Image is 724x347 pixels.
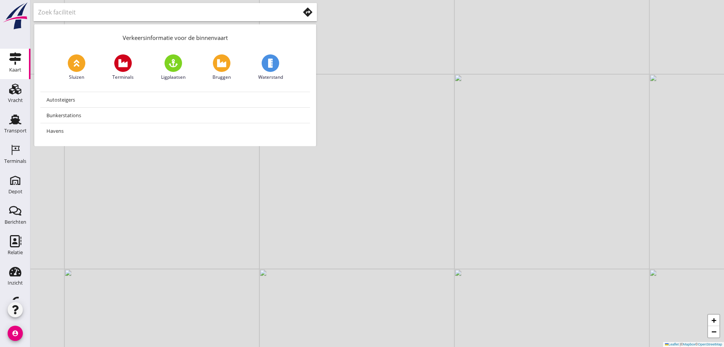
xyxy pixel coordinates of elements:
[213,74,231,81] span: Bruggen
[161,74,185,81] span: Ligplaatsen
[683,342,695,346] a: Mapbox
[665,342,679,346] a: Leaflet
[663,342,724,347] div: © ©
[46,111,304,120] div: Bunkerstations
[38,6,289,18] input: Zoek faciliteit
[8,98,23,103] div: Vracht
[2,2,29,30] img: logo-small.a267ee39.svg
[258,54,283,81] a: Waterstand
[698,342,722,346] a: OpenStreetMap
[69,74,84,81] span: Sluizen
[5,220,26,224] div: Berichten
[34,24,316,48] div: Verkeersinformatie voor de binnenvaart
[708,315,719,326] a: Zoom in
[8,189,22,194] div: Depot
[8,250,23,255] div: Relatie
[46,126,304,135] div: Havens
[68,54,85,81] a: Sluizen
[8,280,23,285] div: Inzicht
[680,342,681,346] span: |
[213,54,231,81] a: Bruggen
[4,128,27,133] div: Transport
[4,159,26,164] div: Terminals
[161,54,185,81] a: Ligplaatsen
[711,315,716,325] span: +
[258,74,283,81] span: Waterstand
[112,74,134,81] span: Terminals
[711,327,716,336] span: −
[9,67,21,72] div: Kaart
[708,326,719,337] a: Zoom out
[8,326,23,341] i: account_circle
[112,54,134,81] a: Terminals
[46,95,304,104] div: Autosteigers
